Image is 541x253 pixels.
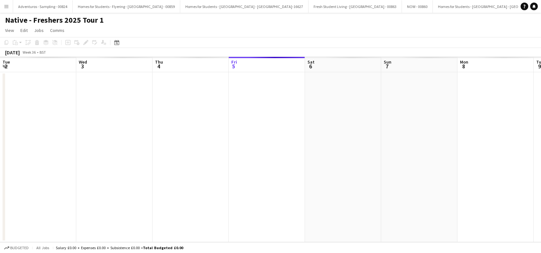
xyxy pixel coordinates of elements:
[5,49,20,56] div: [DATE]
[18,26,30,34] a: Edit
[154,63,163,70] span: 4
[231,59,237,65] span: Fri
[78,63,87,70] span: 3
[3,59,10,65] span: Tue
[5,15,104,25] h1: Native - Freshers 2025 Tour 1
[10,246,29,250] span: Budgeted
[402,0,433,13] button: NOW - 00860
[3,26,17,34] a: View
[230,63,237,70] span: 5
[35,245,50,250] span: All jobs
[143,245,183,250] span: Total Budgeted £0.00
[3,244,30,251] button: Budgeted
[40,50,46,55] div: BST
[308,0,402,13] button: Fresh Student Living - [GEOGRAPHIC_DATA] - 00863
[32,26,46,34] a: Jobs
[56,245,183,250] div: Salary £0.00 + Expenses £0.00 + Subsistence £0.00 =
[2,63,10,70] span: 2
[307,63,315,70] span: 6
[34,27,44,33] span: Jobs
[20,27,28,33] span: Edit
[180,0,308,13] button: Homes for Students - [GEOGRAPHIC_DATA] - [GEOGRAPHIC_DATA]-16627
[73,0,180,13] button: Homes for Students - Flyering - [GEOGRAPHIC_DATA] - 00859
[50,27,64,33] span: Comms
[5,27,14,33] span: View
[308,59,315,65] span: Sat
[21,50,37,55] span: Week 36
[383,63,391,70] span: 7
[384,59,391,65] span: Sun
[459,63,468,70] span: 8
[48,26,67,34] a: Comms
[79,59,87,65] span: Wed
[13,0,73,13] button: Adventuros - Sampling - 00824
[155,59,163,65] span: Thu
[460,59,468,65] span: Mon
